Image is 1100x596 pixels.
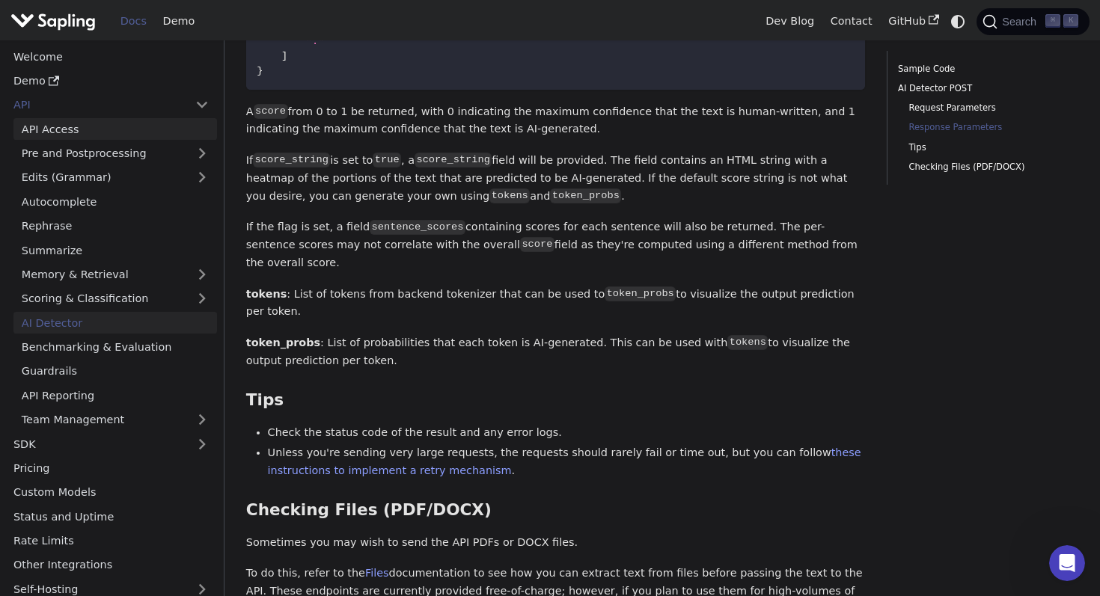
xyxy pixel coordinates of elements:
[254,104,288,119] code: score
[10,10,96,32] img: Sapling.ai
[908,120,1067,135] a: Response Parameters
[13,312,217,334] a: AI Detector
[246,500,865,520] h3: Checking Files (PDF/DOCX)
[246,390,865,411] h3: Tips
[246,218,865,271] p: If the flag is set, a field containing scores for each sentence will also be returned. The per-se...
[5,94,187,116] a: API
[13,409,217,431] a: Team Management
[5,70,217,92] a: Demo
[246,288,287,300] strong: tokens
[257,65,263,76] span: }
[520,237,554,252] code: score
[268,424,865,442] li: Check the status code of the result and any error logs.
[908,141,1067,155] a: Tips
[281,50,287,61] span: ]
[268,444,865,480] li: Unless you're sending very large requests, the requests should rarely fail or time out, but you c...
[253,153,330,168] code: score_string
[13,118,217,140] a: API Access
[908,160,1067,174] a: Checking Files (PDF/DOCX)
[757,10,822,33] a: Dev Blog
[373,153,401,168] code: true
[365,567,389,579] a: Files
[947,10,969,32] button: Switch between dark and light mode (currently system mode)
[489,188,530,203] code: tokens
[112,10,155,33] a: Docs
[5,506,217,527] a: Status and Uptime
[977,8,1089,35] button: Search (Command+K)
[13,167,217,188] a: Edits (Grammar)
[187,433,217,455] button: Expand sidebar category 'SDK'
[370,220,465,235] code: sentence_scores
[550,188,621,203] code: token_probs
[306,36,325,47] span: "."
[246,337,320,348] strong: token_probs
[415,153,492,168] code: score_string
[246,286,865,322] p: : List of tokens from backend tokenizer that can be used to to visualize the output prediction pe...
[246,334,865,370] p: : List of probabilities that each token is AI-generated. This can be used with to visualize the o...
[908,101,1067,115] a: Request Parameters
[605,286,676,301] code: token_probs
[5,530,217,552] a: Rate Limits
[13,288,217,310] a: Scoring & Classification
[187,94,217,116] button: Collapse sidebar category 'API'
[268,446,861,476] a: these instructions to implement a retry mechanism
[5,46,217,67] a: Welcome
[246,152,865,205] p: If is set to , a field will be provided. The field contains an HTML string with a heatmap of the ...
[1045,14,1060,28] kbd: ⌘
[13,384,217,406] a: API Reporting
[13,360,217,382] a: Guardrails
[898,82,1073,96] a: AI Detector POST
[5,433,187,455] a: SDK
[13,143,217,165] a: Pre and Postprocessing
[822,10,881,33] a: Contact
[13,239,217,261] a: Summarize
[5,554,217,576] a: Other Integrations
[5,458,217,479] a: Pricing
[246,534,865,552] p: Sometimes you may wish to send the API PDFs or DOCX files.
[997,16,1045,28] span: Search
[246,103,865,139] p: A from 0 to 1 be returned, with 0 indicating the maximum confidence that the text is human-writte...
[1063,14,1078,28] kbd: K
[727,335,768,350] code: tokens
[880,10,947,33] a: GitHub
[10,10,101,32] a: Sapling.ai
[13,215,217,237] a: Rephrase
[1049,545,1085,581] iframe: Intercom live chat
[13,337,217,358] a: Benchmarking & Evaluation
[155,10,203,33] a: Demo
[898,62,1073,76] a: Sample Code
[5,482,217,503] a: Custom Models
[13,264,217,286] a: Memory & Retrieval
[13,191,217,212] a: Autocomplete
